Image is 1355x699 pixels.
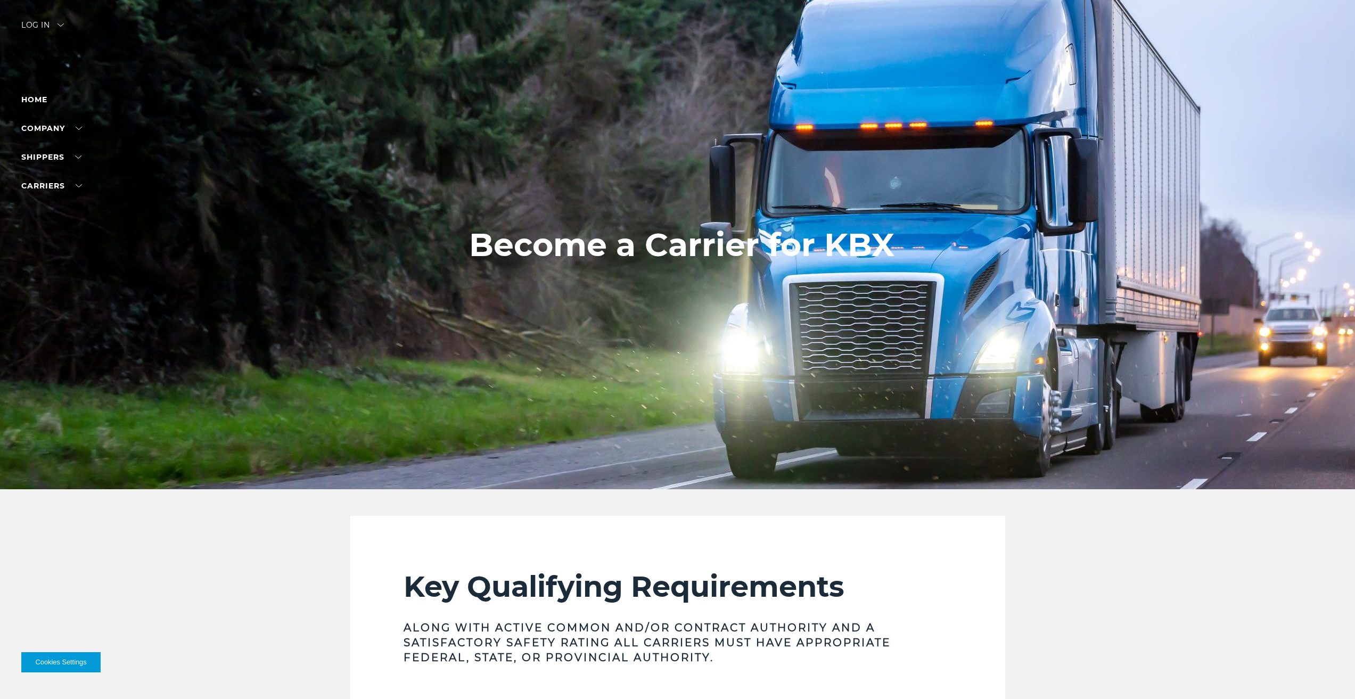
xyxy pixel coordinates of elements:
button: Cookies Settings [21,652,101,672]
img: arrow [58,23,64,27]
a: SHIPPERS [21,152,81,162]
a: Home [21,95,47,104]
div: Log in [21,21,64,37]
a: Carriers [21,181,82,191]
img: kbx logo [638,21,718,68]
h1: Become a Carrier for KBX [469,227,894,263]
h2: Key Qualifying Requirements [404,569,952,604]
h3: Along with Active Common and/or Contract Authority and a Satisfactory safety rating all carriers ... [404,620,952,665]
a: Company [21,124,82,133]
